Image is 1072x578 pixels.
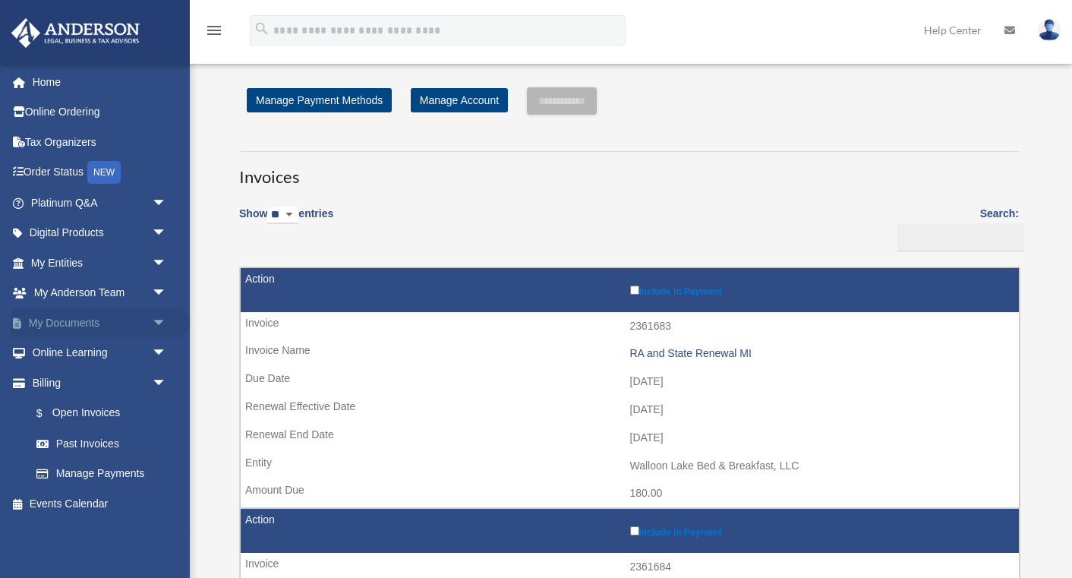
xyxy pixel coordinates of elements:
span: arrow_drop_down [152,188,182,219]
div: RA and State Renewal MI [630,347,1012,360]
i: menu [205,21,223,39]
a: My Anderson Teamarrow_drop_down [11,278,190,308]
label: Show entries [239,204,333,239]
td: 180.00 [241,479,1019,508]
h3: Invoices [239,151,1019,189]
span: arrow_drop_down [152,218,182,249]
a: Billingarrow_drop_down [11,368,182,398]
img: User Pic [1038,19,1061,41]
span: $ [45,404,52,423]
td: [DATE] [241,424,1019,453]
a: Order StatusNEW [11,157,190,188]
input: Search: [897,223,1024,252]
a: Online Ordering [11,97,190,128]
img: Anderson Advisors Platinum Portal [7,18,144,48]
i: search [254,21,270,37]
td: 2361683 [241,312,1019,341]
a: Digital Productsarrow_drop_down [11,218,190,248]
label: Include in Payment [630,283,1012,297]
a: My Entitiesarrow_drop_down [11,248,190,278]
span: arrow_drop_down [152,248,182,279]
span: arrow_drop_down [152,308,182,339]
a: menu [205,27,223,39]
input: Include in Payment [630,526,639,535]
a: Platinum Q&Aarrow_drop_down [11,188,190,218]
a: Online Learningarrow_drop_down [11,338,190,368]
label: Include in Payment [630,523,1012,538]
label: Search: [892,204,1019,251]
span: arrow_drop_down [152,368,182,399]
a: Manage Account [411,88,508,112]
td: Walloon Lake Bed & Breakfast, LLC [241,452,1019,481]
a: My Documentsarrow_drop_down [11,308,190,338]
input: Include in Payment [630,286,639,295]
a: Past Invoices [21,428,182,459]
select: Showentries [267,207,298,224]
td: [DATE] [241,368,1019,396]
a: Events Calendar [11,488,190,519]
span: arrow_drop_down [152,278,182,309]
span: arrow_drop_down [152,338,182,369]
a: Tax Organizers [11,127,190,157]
a: $Open Invoices [21,398,175,429]
a: Manage Payment Methods [247,88,392,112]
td: [DATE] [241,396,1019,425]
a: Manage Payments [21,459,182,489]
div: NEW [87,161,121,184]
a: Home [11,67,190,97]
